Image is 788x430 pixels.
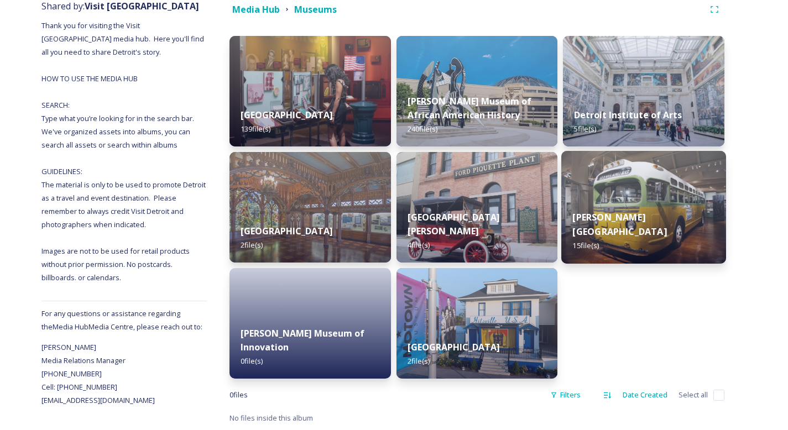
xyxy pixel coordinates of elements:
[241,356,263,366] span: 0 file(s)
[396,152,558,263] img: 1909%2520T%2520parked%2520in%2520front%2520of%2520Piquette%252C%2520small.jpg
[229,390,248,400] span: 0 file s
[573,211,667,238] strong: [PERSON_NAME][GEOGRAPHIC_DATA]
[408,356,430,366] span: 2 file(s)
[241,109,333,121] strong: [GEOGRAPHIC_DATA]
[561,151,726,264] img: 9ce46ad4-4524-4637-93b4-9fe5e8122ee5.jpg
[41,20,207,282] span: Thank you for visiting the Visit [GEOGRAPHIC_DATA] media hub. Here you'll find all you need to sh...
[41,342,155,405] span: [PERSON_NAME] Media Relations Manager [PHONE_NUMBER] Cell: [PHONE_NUMBER] [EMAIL_ADDRESS][DOMAIN_...
[573,240,599,250] span: 15 file(s)
[408,341,500,353] strong: [GEOGRAPHIC_DATA]
[679,390,708,400] span: Select all
[294,3,337,15] strong: Museums
[396,36,558,146] img: Charles_H._Wright_Museum_Photo_Credit_Annistique_Photography%2520%25282%2529.jpg
[408,240,430,250] span: 4 file(s)
[574,124,596,134] span: 5 file(s)
[408,95,531,121] strong: [PERSON_NAME] Museum of African American History
[396,268,558,379] img: 2023_0804_Motown_045.jpg
[574,109,682,121] strong: Detroit Institute of Arts
[617,384,673,406] div: Date Created
[229,152,391,263] img: da788a2d-51f3-4be7-a79a-780a1a10136a.jpg
[241,240,263,250] span: 2 file(s)
[241,124,270,134] span: 139 file(s)
[408,124,437,134] span: 240 file(s)
[241,327,364,353] strong: [PERSON_NAME] Museum of Innovation
[232,3,280,15] strong: Media Hub
[241,225,333,237] strong: [GEOGRAPHIC_DATA]
[229,413,313,423] span: No files inside this album
[41,308,202,332] span: For any questions or assistance regarding the Media Hub Media Centre, please reach out to:
[229,36,391,146] img: 3733e4e0-74ac-4098-bfa1-998097907071.jpg
[563,36,724,146] img: Rivera%2520Court%25202.jpg
[545,384,586,406] div: Filters
[408,211,500,237] strong: [GEOGRAPHIC_DATA][PERSON_NAME]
